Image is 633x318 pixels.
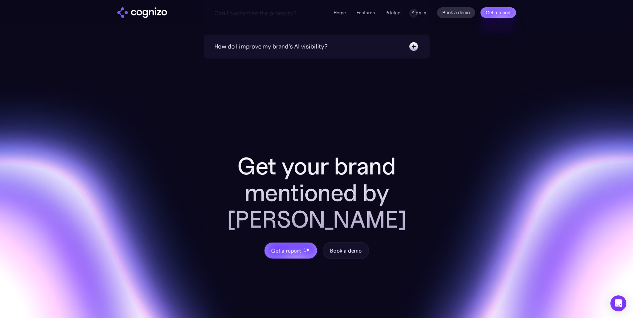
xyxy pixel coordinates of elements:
img: star [304,248,305,249]
a: Features [357,10,375,16]
div: Open Intercom Messenger [610,295,626,311]
img: star [304,251,306,253]
div: Get a report [271,247,301,255]
div: How do I improve my brand's AI visibility? [214,42,328,51]
a: Get a report [480,7,516,18]
a: Pricing [385,10,401,16]
a: Book a demo [437,7,475,18]
a: Home [334,10,346,16]
img: cognizo logo [117,7,167,18]
div: Book a demo [330,247,362,255]
a: Get a reportstarstarstar [264,242,318,259]
a: Sign in [411,9,426,17]
a: home [117,7,167,18]
h2: Get your brand mentioned by [PERSON_NAME] [210,153,423,233]
img: star [306,248,310,252]
a: Book a demo [323,242,369,259]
